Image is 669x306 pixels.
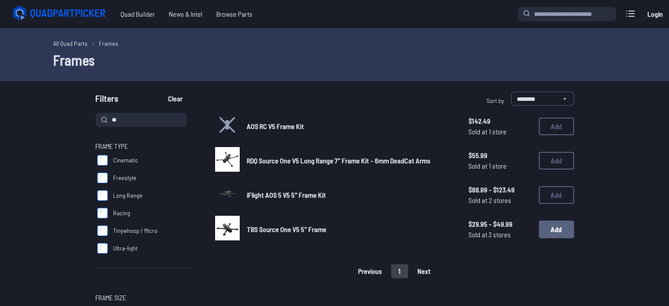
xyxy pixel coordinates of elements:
a: image [215,147,240,174]
span: $55.99 [468,150,532,161]
span: Freestyle [113,173,136,182]
a: AOS RC V5 Frame Kit [247,121,454,132]
span: Sold at 3 stores [468,229,532,240]
a: image [215,216,240,243]
span: Sold at 2 stores [468,195,532,206]
span: Racing [113,209,130,218]
a: iFlight AOS 5 V5 5" Frame Kit [247,190,454,200]
a: All Quad Parts [53,39,88,48]
button: Add [539,118,574,135]
a: Frames [99,39,118,48]
span: Ultra-light [113,244,138,253]
span: Sold at 1 store [468,126,532,137]
input: Racing [97,208,108,218]
span: Long Range [113,191,143,200]
span: RDQ Source One V5 Long Range 7" Frame Kit - 6mm DeadCat Arms [247,156,430,165]
input: Tinywhoop / Micro [97,225,108,236]
a: Login [644,5,665,23]
input: Freestyle [97,173,108,183]
input: Long Range [97,190,108,201]
a: News & Intel [162,5,209,23]
h1: Frames [53,49,616,70]
span: Sort by [486,97,504,104]
button: Add [539,152,574,170]
a: Browse Parts [209,5,260,23]
span: Frame Type [95,141,128,151]
span: AOS RC V5 Frame Kit [247,122,304,130]
span: $142.49 [468,116,532,126]
img: image [215,181,240,206]
select: Sort by [511,92,574,106]
span: iFlight AOS 5 V5 5" Frame Kit [247,191,326,199]
button: 1 [391,264,408,278]
span: Filters [95,92,118,109]
a: image [215,181,240,209]
a: Quad Builder [113,5,162,23]
span: Tinywhoop / Micro [113,226,157,235]
span: Frame Size [95,292,126,303]
img: image [215,216,240,240]
img: image [215,147,240,172]
button: Add [539,221,574,238]
a: RDQ Source One V5 Long Range 7" Frame Kit - 6mm DeadCat Arms [247,155,454,166]
button: Add [539,186,574,204]
input: Cinematic [97,155,108,166]
span: Sold at 1 store [468,161,532,171]
input: Ultra-light [97,243,108,254]
span: $29.95 - $49.99 [468,219,532,229]
span: Cinematic [113,156,138,165]
span: $88.99 - $123.49 [468,184,532,195]
span: TBS Source One V5 5" Frame [247,225,326,233]
a: TBS Source One V5 5" Frame [247,224,454,235]
button: Clear [161,92,190,106]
